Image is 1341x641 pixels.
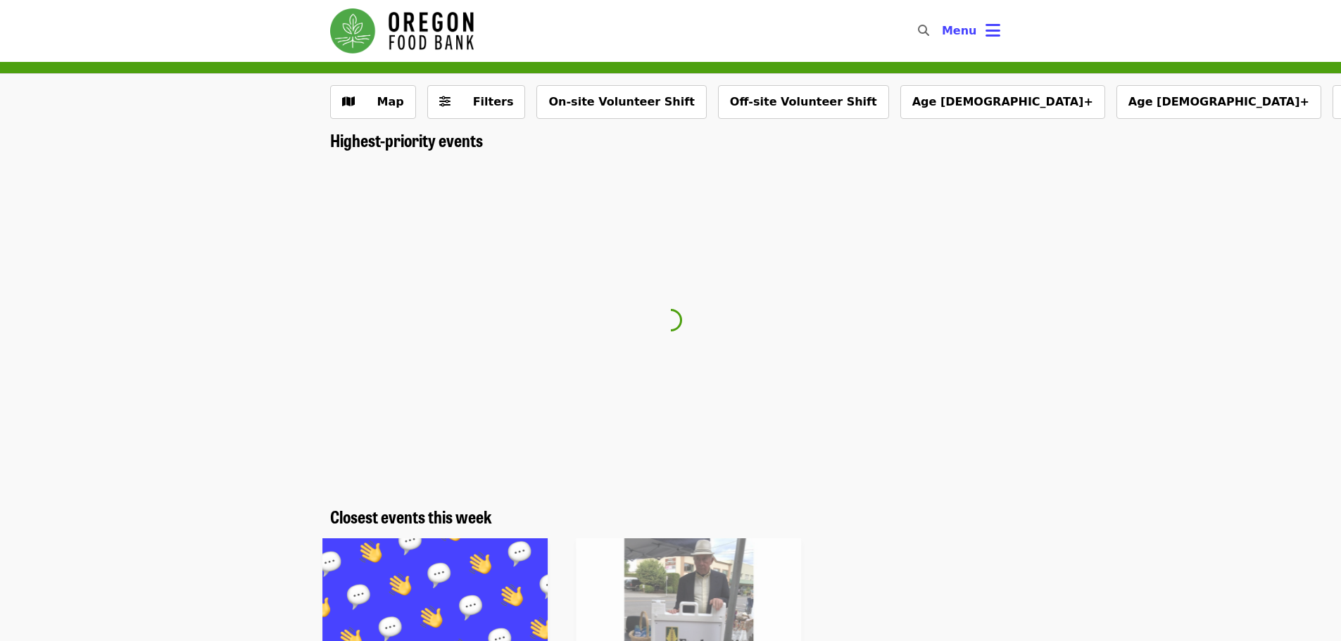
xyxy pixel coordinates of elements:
[1116,85,1321,119] button: Age [DEMOGRAPHIC_DATA]+
[330,85,416,119] button: Show map view
[986,20,1000,41] i: bars icon
[439,95,451,108] i: sliders-h icon
[319,130,1023,151] div: Highest-priority events
[330,507,492,527] a: Closest events this week
[931,14,1012,48] button: Toggle account menu
[330,130,483,151] a: Highest-priority events
[938,14,949,48] input: Search
[330,504,492,528] span: Closest events this week
[718,85,889,119] button: Off-site Volunteer Shift
[330,8,474,53] img: Oregon Food Bank - Home
[377,95,404,108] span: Map
[330,127,483,152] span: Highest-priority events
[342,95,355,108] i: map icon
[942,24,977,37] span: Menu
[536,85,706,119] button: On-site Volunteer Shift
[427,85,526,119] button: Filters (0 selected)
[319,507,1023,527] div: Closest events this week
[900,85,1105,119] button: Age [DEMOGRAPHIC_DATA]+
[918,24,929,37] i: search icon
[473,95,514,108] span: Filters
